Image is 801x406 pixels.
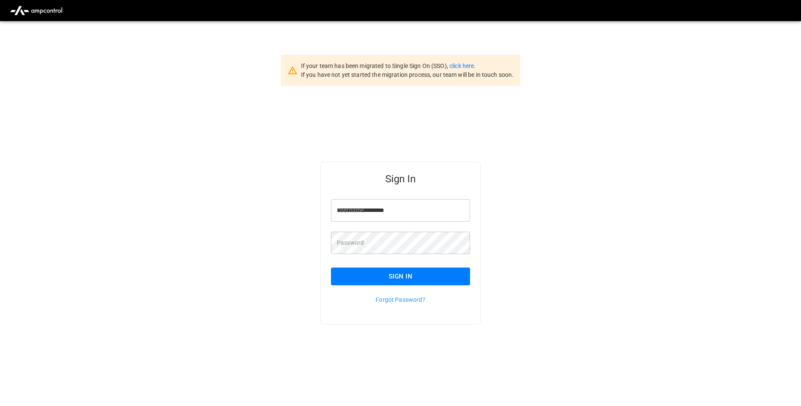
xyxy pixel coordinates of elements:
button: Sign In [331,268,470,285]
img: ampcontrol.io logo [7,3,66,19]
a: click here. [449,62,476,69]
p: Forgot Password? [331,295,470,304]
h5: Sign In [331,172,470,186]
span: If your team has been migrated to Single Sign On (SSO), [301,62,449,69]
span: If you have not yet started the migration process, our team will be in touch soon. [301,71,514,78]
